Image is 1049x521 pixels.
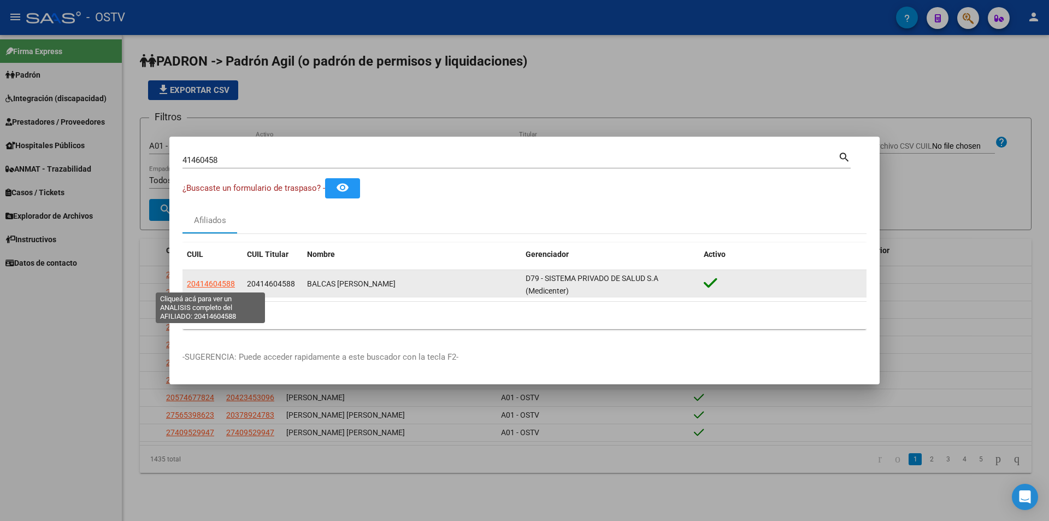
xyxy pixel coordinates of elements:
span: Gerenciador [526,250,569,259]
datatable-header-cell: Nombre [303,243,521,266]
datatable-header-cell: Gerenciador [521,243,699,266]
div: Afiliados [194,214,226,227]
datatable-header-cell: Activo [699,243,867,266]
datatable-header-cell: CUIL [182,243,243,266]
span: CUIL Titular [247,250,288,259]
div: Open Intercom Messenger [1012,484,1038,510]
span: D79 - SISTEMA PRIVADO DE SALUD S.A (Medicenter) [526,274,658,295]
span: 20414604588 [187,279,235,288]
span: CUIL [187,250,203,259]
mat-icon: search [838,150,851,163]
span: Activo [704,250,726,259]
div: 1 total [182,302,867,329]
span: Nombre [307,250,335,259]
div: BALCAS [PERSON_NAME] [307,278,517,290]
span: 20414604588 [247,279,295,288]
datatable-header-cell: CUIL Titular [243,243,303,266]
span: ¿Buscaste un formulario de traspaso? - [182,183,325,193]
mat-icon: remove_red_eye [336,181,349,194]
p: -SUGERENCIA: Puede acceder rapidamente a este buscador con la tecla F2- [182,351,867,364]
